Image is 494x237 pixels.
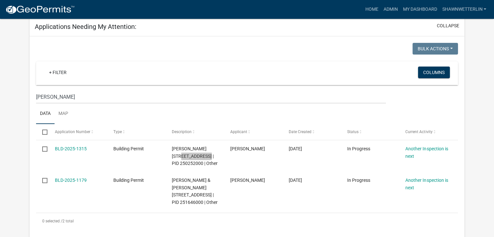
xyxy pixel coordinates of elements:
span: In Progress [347,178,370,183]
span: Description [172,130,192,134]
a: + Filter [44,67,72,78]
a: Another Inspection is next [405,178,448,190]
a: Data [36,104,55,124]
span: 11/15/2024 [288,178,302,183]
button: Bulk Actions [412,43,458,55]
span: Current Activity [405,130,432,134]
span: 07/18/2025 [288,146,302,151]
a: BLD-2025-1179 [55,178,87,183]
datatable-header-cell: Date Created [282,124,341,140]
a: Home [362,3,381,16]
div: 2 total [36,213,458,229]
span: Date Created [288,130,311,134]
button: collapse [437,22,459,29]
span: Building Permit [113,146,144,151]
datatable-header-cell: Application Number [48,124,107,140]
a: Another Inspection is next [405,146,448,159]
h5: Applications Needing My Attention: [35,23,136,31]
span: In Progress [347,146,370,151]
span: Building Permit [113,178,144,183]
span: Type [113,130,122,134]
datatable-header-cell: Description [165,124,224,140]
div: collapse [30,36,464,236]
a: My Dashboard [400,3,439,16]
span: Status [347,130,358,134]
a: BLD-2025-1315 [55,146,87,151]
datatable-header-cell: Type [107,124,165,140]
datatable-header-cell: Select [36,124,48,140]
span: Applicant [230,130,247,134]
span: ANDREW & KIMBERLY ESSER 216 EAGLES BLUFF RD, Houston County | PID 251646000 | Other [172,178,218,205]
span: Andrew Falconer [230,146,265,151]
datatable-header-cell: Applicant [224,124,282,140]
span: Natasha Reeves [230,178,265,183]
span: FALCONER,ANDREW J 413 1ST ST N, Houston County | PID 250252000 | Other [172,146,218,166]
span: 0 selected / [42,219,62,223]
a: Admin [381,3,400,16]
span: Application Number [55,130,90,134]
input: Search for applications [36,90,386,104]
datatable-header-cell: Current Activity [399,124,458,140]
datatable-header-cell: Status [341,124,399,140]
a: ShawnWetterlin [439,3,489,16]
button: Columns [418,67,450,78]
a: Map [55,104,72,124]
